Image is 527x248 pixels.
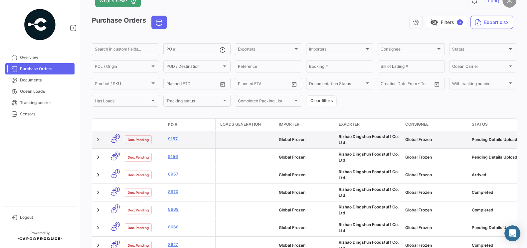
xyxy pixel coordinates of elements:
span: Tracking status [166,99,222,104]
span: Doc. Pending [128,137,149,142]
a: 8957 [168,171,213,177]
span: Doc. Pending [128,190,149,195]
span: 1 [115,204,120,209]
datatable-header-cell: Doc. Status [122,122,165,127]
button: Clear filters [306,95,337,106]
a: Expand/Collapse Row [95,207,101,213]
span: Rizhao Dingshun Foodstuff Co. Ltd. [339,134,399,145]
span: Rizhao Dingshun Foodstuff Co. Ltd. [339,222,399,233]
span: Importers [309,48,364,53]
span: 0 [115,222,120,227]
button: visibility_offFilters✓ [426,16,467,29]
span: visibility_off [430,18,438,26]
span: 1 [115,169,120,174]
span: POL / Origin [95,65,150,70]
input: From [381,82,390,87]
datatable-header-cell: Exporter [336,119,403,131]
span: Rizhao Dingshun Foodstuff Co. Ltd. [339,187,399,198]
span: Documents [20,77,72,83]
a: 8668 [168,224,213,230]
button: Open calendar [289,79,299,89]
span: Global Frozen [279,155,305,160]
a: Documents [5,74,75,86]
span: Doc. Pending [128,172,149,178]
span: Logout [20,214,72,220]
span: Sensors [20,111,72,117]
a: Expand/Collapse Row [95,189,101,196]
span: Global Frozen [279,225,305,230]
button: Ocean [152,16,166,29]
span: Global Frozen [405,137,432,142]
span: Product / SKU [95,82,150,87]
a: 9156 [168,154,213,160]
a: 8670 [168,189,213,195]
span: ✓ [457,19,463,25]
span: Overview [20,55,72,61]
span: Ocean Loads [20,88,72,94]
input: To [395,82,419,87]
div: Abrir Intercom Messenger [504,225,520,241]
span: Documentation Status [309,82,364,87]
span: Status [452,48,507,53]
span: Global Frozen [405,207,432,212]
input: To [252,82,276,87]
span: Importer [279,121,299,127]
a: Expand/Collapse Row [95,136,101,143]
a: Sensors [5,108,75,120]
span: Rizhao Dingshun Foodstuff Co. Ltd. [339,152,399,163]
span: Completed Packing List [238,99,293,104]
span: Global Frozen [405,172,432,177]
span: 1 [115,240,120,245]
a: Expand/Collapse Row [95,172,101,178]
a: Purchase Orders [5,63,75,74]
a: 8669 [168,206,213,212]
span: Doc. Pending [128,225,149,230]
span: Doc. Pending [128,243,149,248]
button: Open calendar [432,79,442,89]
span: Has Loads [95,99,150,104]
a: 8627 [168,242,213,248]
span: Global Frozen [279,137,305,142]
a: Tracking courier [5,97,75,108]
span: Global Frozen [279,190,305,195]
span: Doc. Pending [128,155,149,160]
img: powered-by.png [23,8,57,41]
span: Global Frozen [279,207,305,212]
a: Expand/Collapse Row [95,224,101,231]
input: From [166,82,176,87]
span: Loads generation [220,121,261,127]
a: Expand/Collapse Row [95,154,101,161]
span: Consignee [405,121,429,127]
datatable-header-cell: PO # [165,119,215,130]
span: Consignee [381,48,436,53]
span: Ocean Carrier [452,65,507,70]
input: To [180,82,205,87]
span: Doc. Pending [128,207,149,213]
datatable-header-cell: Consignee [403,119,469,131]
datatable-header-cell: Importer [276,119,336,131]
span: Exporter [339,121,360,127]
a: 9157 [168,136,213,142]
datatable-header-cell: Transport mode [105,122,122,127]
span: Global Frozen [405,225,432,230]
span: With tracking number [452,82,507,87]
span: Status [472,121,488,127]
span: Rizhao Dingshun Foodstuff Co. Ltd. [339,204,399,215]
a: Overview [5,52,75,63]
span: Global Frozen [279,172,305,177]
span: Exporters [238,48,293,53]
span: Tracking courier [20,100,72,106]
span: POD / Destination [166,65,222,70]
a: Ocean Loads [5,86,75,97]
input: From [238,82,247,87]
button: Export.xlsx [470,16,513,29]
span: 1 [115,187,120,192]
span: Rizhao Dingshun Foodstuff Co. Ltd. [339,169,399,180]
span: 0 [115,152,120,157]
span: Global Frozen [279,243,305,248]
span: PO # [168,122,177,128]
span: Global Frozen [405,155,432,160]
h3: Purchase Orders [92,16,169,29]
datatable-header-cell: Loads generation [216,119,276,131]
button: Open calendar [218,79,228,89]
